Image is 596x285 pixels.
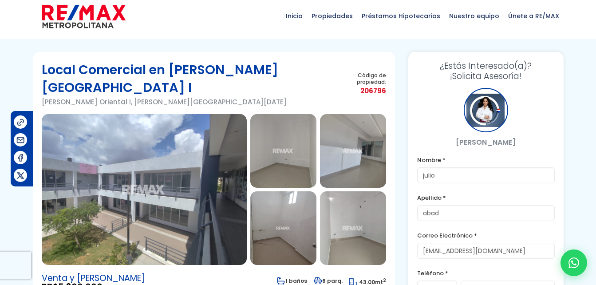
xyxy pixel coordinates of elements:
[417,268,555,279] label: Teléfono *
[16,153,25,162] img: Compartir
[250,114,316,188] img: Local Comercial en Prado Oriental I
[42,96,340,107] p: [PERSON_NAME] Oriental I, [PERSON_NAME][GEOGRAPHIC_DATA][DATE]
[42,61,340,96] h1: Local Comercial en [PERSON_NAME][GEOGRAPHIC_DATA] I
[281,3,307,29] span: Inicio
[464,88,508,132] div: Vanesa Perez
[417,154,555,166] label: Nombre *
[357,3,445,29] span: Préstamos Hipotecarios
[277,277,307,285] span: 1 baños
[417,230,555,241] label: Correo Electrónico *
[250,191,316,265] img: Local Comercial en Prado Oriental I
[445,3,504,29] span: Nuestro equipo
[16,135,25,145] img: Compartir
[417,61,555,71] span: ¿Estás Interesado(a)?
[42,274,145,283] span: Venta y [PERSON_NAME]
[320,114,386,188] img: Local Comercial en Prado Oriental I
[340,72,386,85] span: Código de propiedad:
[42,3,126,30] img: remax-metropolitana-logo
[417,61,555,81] h3: ¡Solicita Asesoría!
[340,85,386,96] span: 206796
[42,114,247,265] img: Local Comercial en Prado Oriental I
[307,3,357,29] span: Propiedades
[16,171,25,180] img: Compartir
[314,277,343,285] span: 6 parq.
[320,191,386,265] img: Local Comercial en Prado Oriental I
[383,277,386,284] sup: 2
[417,137,555,148] p: [PERSON_NAME]
[417,192,555,203] label: Apellido *
[16,118,25,127] img: Compartir
[504,3,564,29] span: Únete a RE/MAX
